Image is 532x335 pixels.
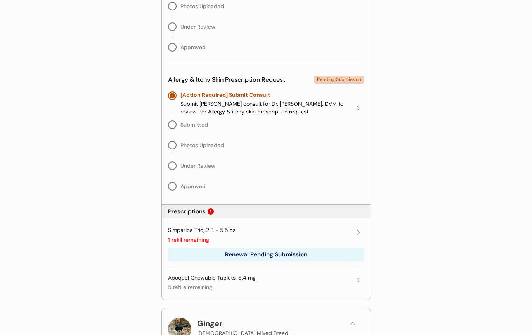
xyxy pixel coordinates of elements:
div: Simparica Trio, 2.8 - 5.5lbs [168,227,236,234]
div: 1 refill remaining [168,236,209,244]
div: Approved [180,43,206,52]
div: Under Review [180,22,215,31]
div: Ginger [197,318,226,329]
div: Submit [PERSON_NAME] consult for Dr. [PERSON_NAME], DVM to review her Allergy & itchy skin prescr... [180,100,353,115]
div: Apoquel Chewable Tablets, 5.4 mg [168,274,256,282]
button: Renewal Pending Submission [168,248,364,261]
div: Submitted [180,120,208,129]
div: Approved [180,182,206,191]
div: 5 refills remaining [168,283,212,291]
div: Pending Submission [314,76,364,84]
div: Under Review [180,161,215,170]
div: [Action Required] Submit Consult [180,91,270,99]
div: Allergy & Itchy Skin Prescription Request [168,76,285,84]
div: 1 [210,210,211,214]
div: Photos Uploaded [180,2,224,10]
div: Prescriptions [168,208,206,216]
div: Photos Uploaded [180,141,224,149]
